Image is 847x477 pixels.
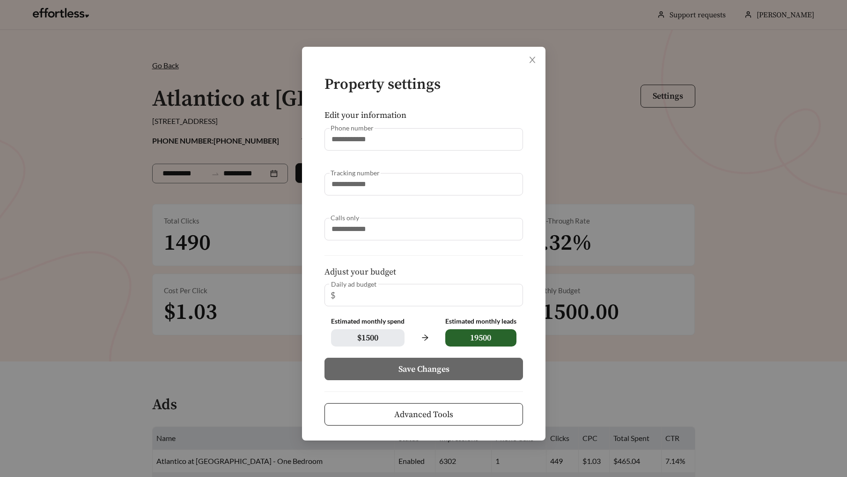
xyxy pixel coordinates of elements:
a: Advanced Tools [324,410,523,419]
span: 19500 [445,329,516,347]
h5: Edit your information [324,111,523,120]
span: Advanced Tools [394,408,453,421]
div: Estimated monthly leads [445,318,516,325]
span: $ 1500 [331,329,405,347]
button: Close [519,47,545,73]
div: Estimated monthly spend [331,318,405,325]
span: arrow-right [416,329,434,347]
h5: Adjust your budget [324,267,523,277]
button: Advanced Tools [324,403,523,426]
span: close [528,56,537,64]
button: Save Changes [324,358,523,380]
h4: Property settings [324,77,523,93]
